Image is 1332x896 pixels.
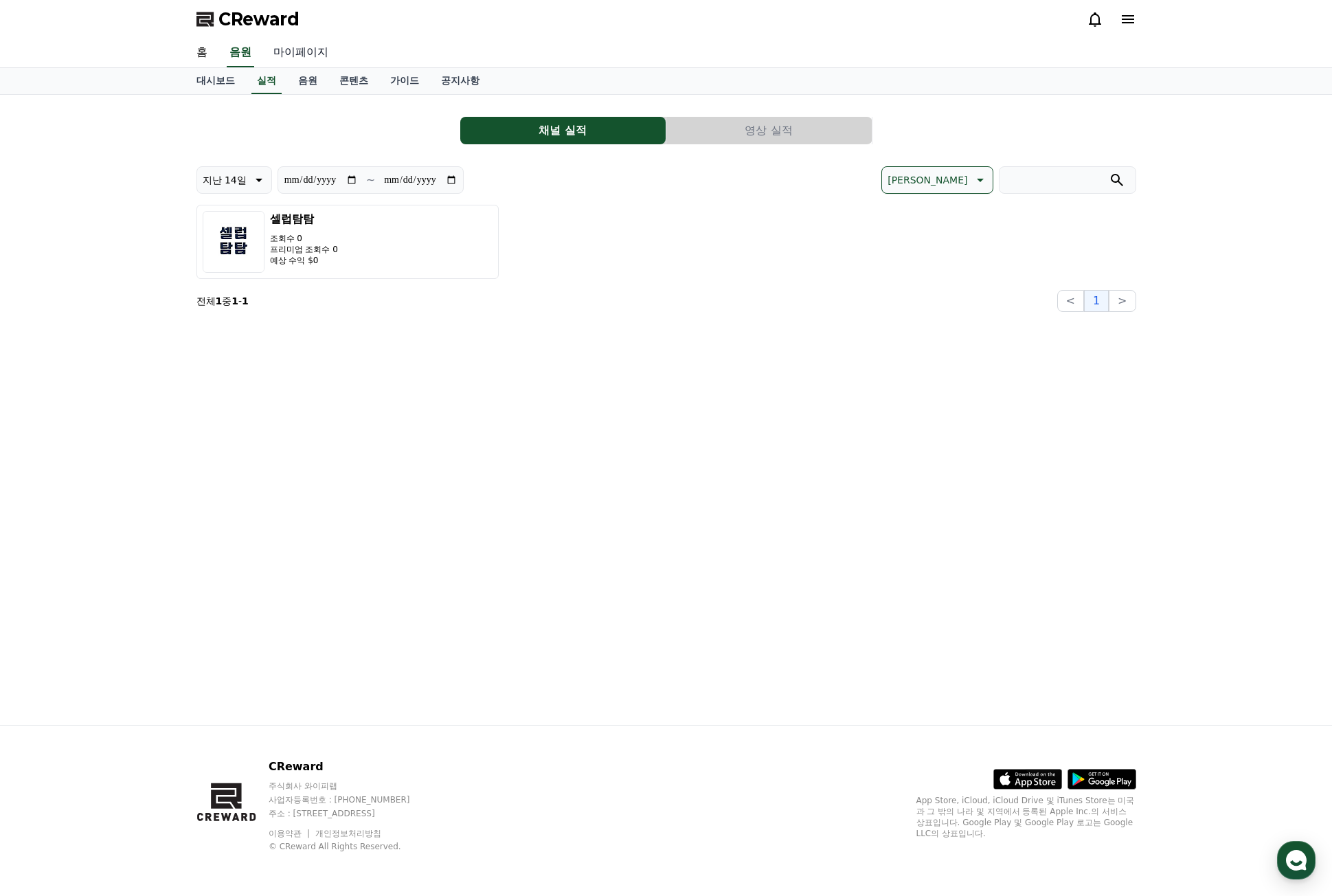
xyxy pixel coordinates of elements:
button: 셀럽탐탐 조회수 0 프리미엄 조회수 0 예상 수익 $0 [196,205,499,279]
a: 이용약관 [269,829,312,838]
button: 채널 실적 [460,117,666,144]
a: 음원 [287,68,328,94]
a: 홈 [185,38,218,67]
p: 예상 수익 $0 [270,255,338,266]
p: 지난 14일 [203,170,247,190]
span: 설정 [212,456,229,467]
button: 1 [1084,290,1109,312]
a: 콘텐츠 [328,68,379,94]
strong: 1 [216,295,223,306]
button: < [1057,290,1084,312]
button: 영상 실적 [666,117,872,144]
a: 공지사항 [430,68,490,94]
p: 조회수 0 [270,233,338,244]
img: 셀럽탐탐 [203,211,264,273]
a: 개인정보처리방침 [315,829,381,838]
a: 설정 [177,436,264,470]
a: 홈 [4,436,91,470]
a: 실적 [251,68,282,94]
p: [PERSON_NAME] [888,170,967,190]
a: 대시보드 [185,68,246,94]
p: CReward [269,759,436,775]
a: 음원 [227,38,254,67]
p: 사업자등록번호 : [PHONE_NUMBER] [269,794,436,805]
h3: 셀럽탐탐 [270,211,338,227]
p: © CReward All Rights Reserved. [269,841,436,852]
span: 대화 [126,457,142,468]
span: CReward [218,8,300,30]
a: CReward [196,8,300,30]
button: > [1109,290,1136,312]
p: 전체 중 - [196,294,249,308]
a: 대화 [91,436,177,470]
p: 주소 : [STREET_ADDRESS] [269,808,436,819]
p: 프리미엄 조회수 0 [270,244,338,255]
button: 지난 14일 [196,166,272,194]
a: 가이드 [379,68,430,94]
a: 영상 실적 [666,117,872,144]
p: App Store, iCloud, iCloud Drive 및 iTunes Store는 미국과 그 밖의 나라 및 지역에서 등록된 Apple Inc.의 서비스 상표입니다. Goo... [916,795,1136,839]
button: [PERSON_NAME] [881,166,993,194]
strong: 1 [242,295,249,306]
strong: 1 [232,295,238,306]
span: 홈 [43,456,52,467]
p: ~ [366,172,375,188]
p: 주식회사 와이피랩 [269,781,436,792]
a: 마이페이지 [262,38,339,67]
